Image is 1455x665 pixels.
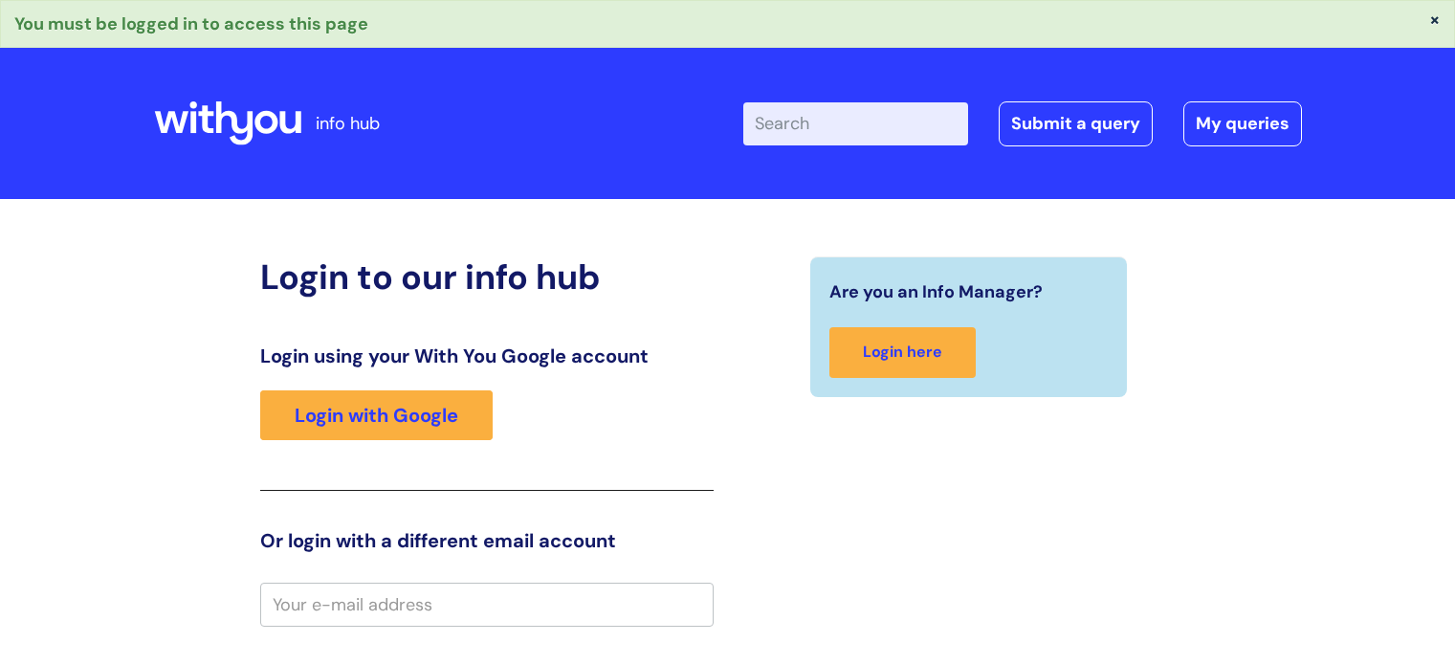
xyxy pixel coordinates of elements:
[829,327,976,378] a: Login here
[260,256,714,298] h2: Login to our info hub
[316,108,380,139] p: info hub
[999,101,1153,145] a: Submit a query
[260,529,714,552] h3: Or login with a different email account
[260,344,714,367] h3: Login using your With You Google account
[1429,11,1441,28] button: ×
[260,583,714,627] input: Your e-mail address
[1183,101,1302,145] a: My queries
[829,277,1043,307] span: Are you an Info Manager?
[743,102,968,144] input: Search
[260,390,493,440] a: Login with Google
